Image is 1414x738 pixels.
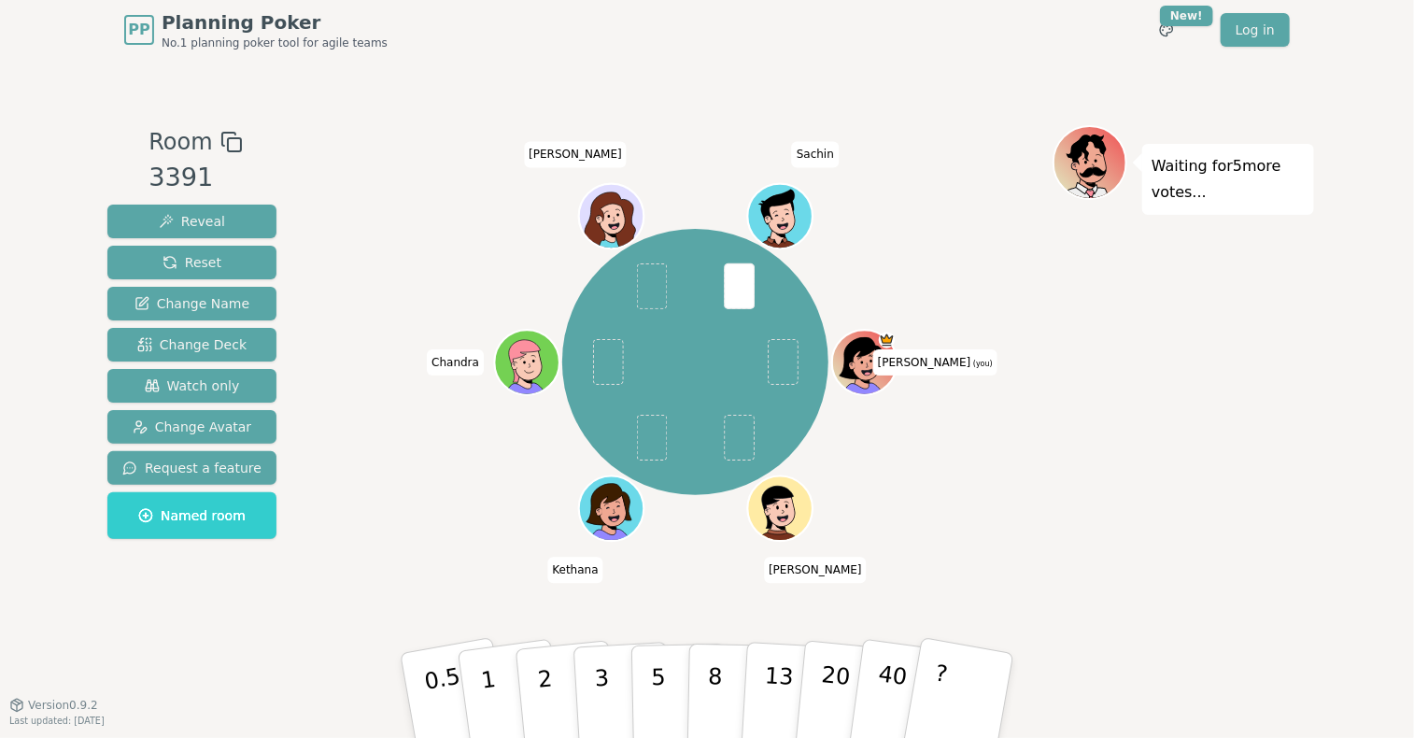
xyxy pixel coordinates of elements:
[792,141,839,167] span: Click to change your name
[122,459,262,477] span: Request a feature
[124,9,388,50] a: PPPlanning PokerNo.1 planning poker tool for agile teams
[107,328,276,362] button: Change Deck
[1152,153,1305,206] p: Waiting for 5 more votes...
[9,716,105,726] span: Last updated: [DATE]
[162,9,388,35] span: Planning Poker
[137,335,247,354] span: Change Deck
[138,506,246,525] span: Named room
[128,19,149,41] span: PP
[133,418,252,436] span: Change Avatar
[764,557,867,583] span: Click to change your name
[970,360,993,368] span: (you)
[107,369,276,403] button: Watch only
[107,451,276,485] button: Request a feature
[107,246,276,279] button: Reset
[28,698,98,713] span: Version 0.9.2
[163,253,221,272] span: Reset
[834,332,895,392] button: Click to change your avatar
[148,125,212,159] span: Room
[107,205,276,238] button: Reveal
[107,492,276,539] button: Named room
[145,376,240,395] span: Watch only
[1221,13,1290,47] a: Log in
[524,141,627,167] span: Click to change your name
[547,557,602,583] span: Click to change your name
[107,287,276,320] button: Change Name
[1160,6,1213,26] div: New!
[107,410,276,444] button: Change Avatar
[878,332,894,348] span: Natasha is the host
[134,294,249,313] span: Change Name
[148,159,242,197] div: 3391
[162,35,388,50] span: No.1 planning poker tool for agile teams
[9,698,98,713] button: Version0.9.2
[427,349,484,376] span: Click to change your name
[159,212,225,231] span: Reveal
[873,349,997,376] span: Click to change your name
[1150,13,1183,47] button: New!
